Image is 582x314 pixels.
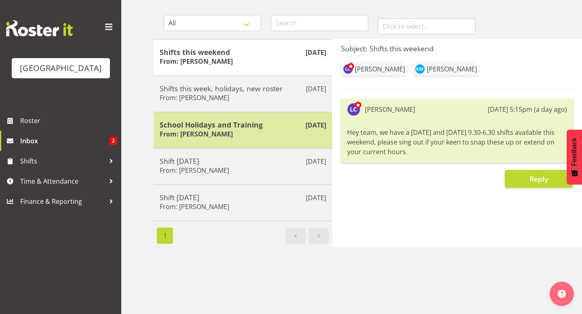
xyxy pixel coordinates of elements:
[160,193,326,202] h5: Shift [DATE]
[160,57,233,65] h6: From: [PERSON_NAME]
[160,157,326,165] h5: Shift [DATE]
[378,18,475,34] input: Click to select...
[343,64,353,74] img: laurie-cook11580.jpg
[160,120,326,129] h5: School Holidays and Training
[488,105,567,114] div: [DATE] 5:15pm (a day ago)
[571,138,578,166] span: Feedback
[271,15,368,31] input: Search
[160,130,233,138] h6: From: [PERSON_NAME]
[306,193,326,203] p: [DATE]
[160,48,326,57] h5: Shifts this weekend
[306,84,326,94] p: [DATE]
[427,64,477,74] div: [PERSON_NAME]
[306,48,326,57] p: [DATE]
[160,94,229,102] h6: From: [PERSON_NAME]
[558,290,566,298] img: help-xxl-2.png
[20,115,117,127] span: Roster
[160,203,229,211] h6: From: [PERSON_NAME]
[347,126,567,159] div: Hey team, we have a [DATE] and [DATE] 9.30-6.30 shifts available this weekend, please sing out if...
[341,44,573,53] h5: Subject: Shifts this weekend
[529,174,548,184] span: Reply
[309,228,329,244] a: Next page
[20,135,110,147] span: Inbox
[306,157,326,166] p: [DATE]
[160,166,229,174] h6: From: [PERSON_NAME]
[355,64,405,74] div: [PERSON_NAME]
[365,105,415,114] div: [PERSON_NAME]
[567,130,582,184] button: Feedback - Show survey
[347,103,360,116] img: laurie-cook11580.jpg
[20,155,105,167] span: Shifts
[6,20,73,36] img: Rosterit website logo
[20,195,105,207] span: Finance & Reporting
[505,170,573,188] button: Reply
[20,175,105,187] span: Time & Attendance
[20,62,102,74] div: [GEOGRAPHIC_DATA]
[160,84,326,93] h5: Shifts this week, holidays, new roster
[306,120,326,130] p: [DATE]
[285,228,306,244] a: Previous page
[110,137,117,145] span: 2
[415,64,425,74] img: kate-meulenbroek11895.jpg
